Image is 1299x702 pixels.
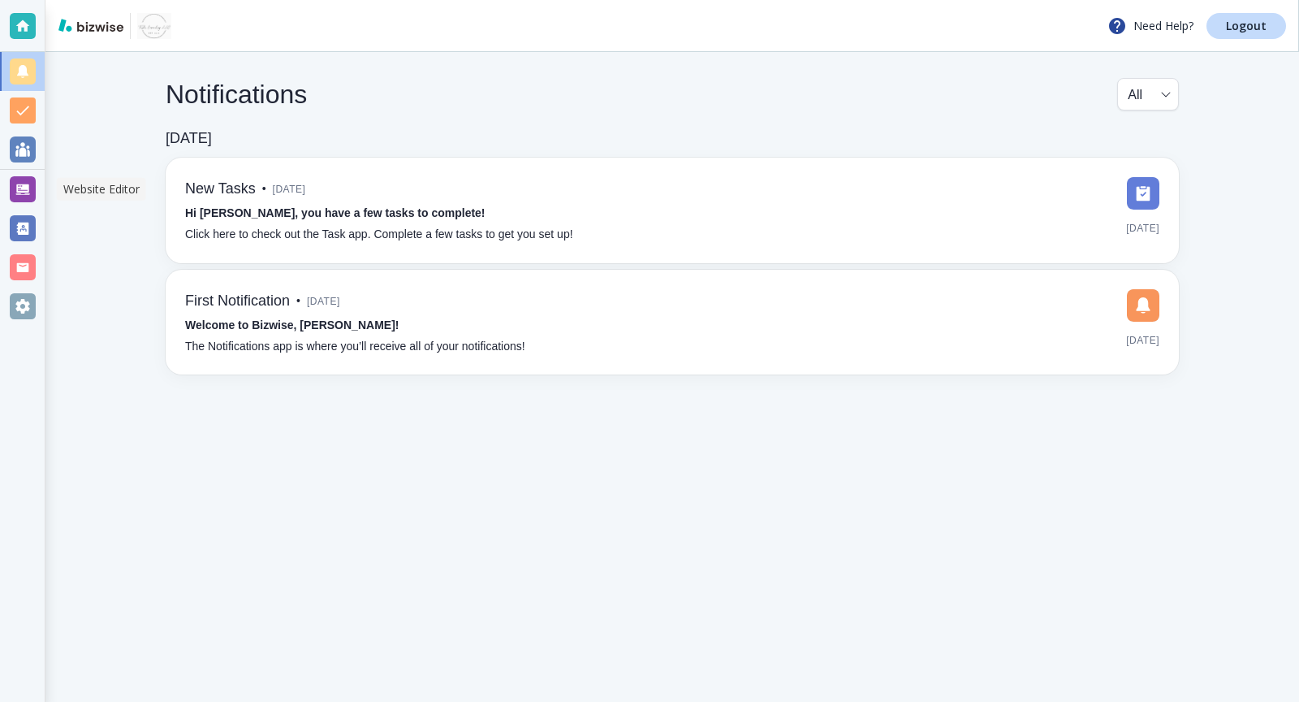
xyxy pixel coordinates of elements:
img: DashboardSidebarTasks.svg [1127,177,1159,210]
p: • [296,292,300,310]
span: [DATE] [1126,328,1159,353]
span: [DATE] [1126,216,1159,240]
div: All [1128,79,1168,110]
span: [DATE] [307,289,340,314]
p: Logout [1226,20,1267,32]
strong: Welcome to Bizwise, [PERSON_NAME]! [185,318,399,331]
img: Towler Counseling LLC [137,13,171,39]
p: • [262,180,266,198]
img: DashboardSidebarNotification.svg [1127,289,1159,322]
a: First Notification•[DATE]Welcome to Bizwise, [PERSON_NAME]!The Notifications app is where you’ll ... [166,270,1179,375]
span: [DATE] [273,177,306,201]
h4: Notifications [166,79,307,110]
p: The Notifications app is where you’ll receive all of your notifications! [185,338,525,356]
p: Click here to check out the Task app. Complete a few tasks to get you set up! [185,226,573,244]
strong: Hi [PERSON_NAME], you have a few tasks to complete! [185,206,486,219]
a: New Tasks•[DATE]Hi [PERSON_NAME], you have a few tasks to complete!Click here to check out the Ta... [166,158,1179,263]
a: Logout [1206,13,1286,39]
h6: First Notification [185,292,290,310]
p: Need Help? [1107,16,1193,36]
h6: New Tasks [185,180,256,198]
p: Website Editor [63,181,140,197]
h6: [DATE] [166,130,212,148]
img: bizwise [58,19,123,32]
